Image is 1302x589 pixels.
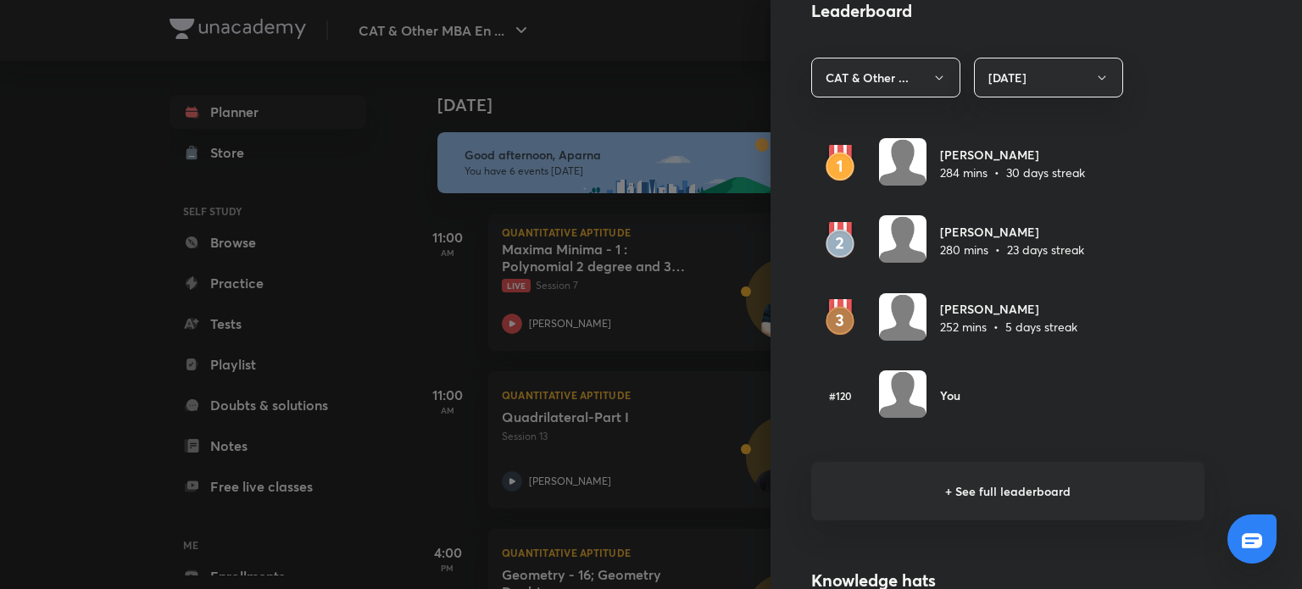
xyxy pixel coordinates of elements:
[879,138,926,186] img: Avatar
[811,388,869,403] h6: #120
[811,462,1205,520] h6: + See full leaderboard
[811,299,869,336] img: rank3.svg
[974,58,1123,97] button: [DATE]
[940,241,1084,258] p: 280 mins • 23 days streak
[940,300,1077,318] h6: [PERSON_NAME]
[879,293,926,341] img: Avatar
[811,222,869,259] img: rank2.svg
[811,58,960,97] button: CAT & Other ...
[879,215,926,263] img: Avatar
[940,146,1085,164] h6: [PERSON_NAME]
[879,370,926,418] img: Avatar
[940,386,960,404] h6: You
[940,318,1077,336] p: 252 mins • 5 days streak
[940,164,1085,181] p: 284 mins • 30 days streak
[940,223,1084,241] h6: [PERSON_NAME]
[811,145,869,182] img: rank1.svg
